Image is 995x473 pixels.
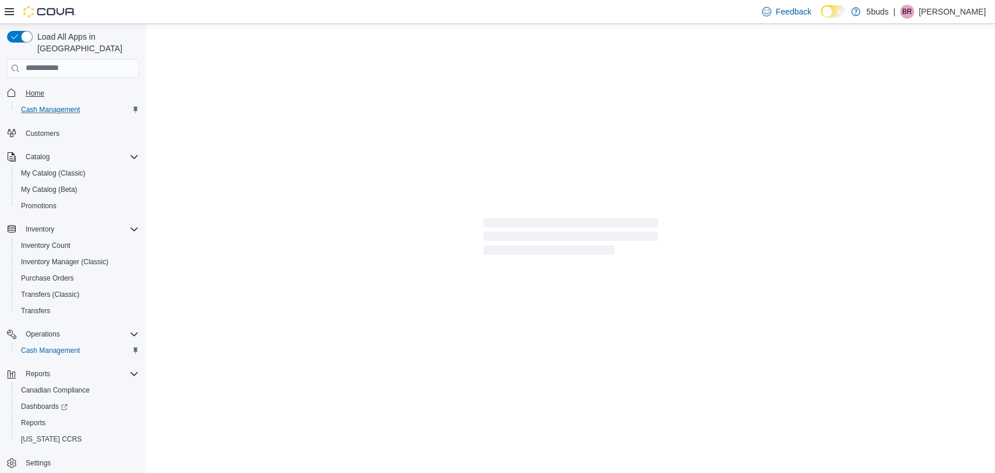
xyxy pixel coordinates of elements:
span: Transfers (Classic) [16,288,139,302]
span: My Catalog (Classic) [21,169,86,178]
span: [US_STATE] CCRS [21,435,82,444]
a: My Catalog (Beta) [16,183,82,197]
span: My Catalog (Classic) [16,166,139,180]
span: Catalog [26,152,50,162]
a: [US_STATE] CCRS [16,432,86,446]
span: Dashboards [21,402,68,411]
button: Inventory [2,221,143,237]
span: Canadian Compliance [21,386,90,395]
button: Promotions [12,198,143,214]
span: Settings [21,456,139,470]
span: Cash Management [16,344,139,358]
p: 5buds [866,5,888,19]
button: Catalog [2,149,143,165]
button: Operations [21,327,65,341]
span: Transfers [21,306,50,316]
span: Operations [26,330,60,339]
span: Reports [21,367,139,381]
span: Catalog [21,150,139,164]
span: Reports [21,418,45,428]
button: Operations [2,326,143,342]
a: Inventory Count [16,239,75,253]
span: Dark Mode [821,17,821,18]
a: Home [21,86,49,100]
button: Reports [21,367,55,381]
button: Settings [2,454,143,471]
a: Promotions [16,199,61,213]
button: Catalog [21,150,54,164]
span: Inventory Count [16,239,139,253]
span: Reports [16,416,139,430]
button: Inventory Count [12,237,143,254]
button: Reports [2,366,143,382]
span: Washington CCRS [16,432,139,446]
a: Transfers (Classic) [16,288,84,302]
span: Customers [26,129,59,138]
a: Purchase Orders [16,271,79,285]
button: Home [2,85,143,101]
button: Transfers [12,303,143,319]
a: Dashboards [16,400,72,414]
span: Transfers [16,304,139,318]
span: Promotions [16,199,139,213]
a: Inventory Manager (Classic) [16,255,113,269]
a: Cash Management [16,103,85,117]
span: BR [902,5,912,19]
button: Inventory [21,222,59,236]
span: Customers [21,126,139,141]
button: Cash Management [12,101,143,118]
button: Cash Management [12,342,143,359]
span: Cash Management [21,346,80,355]
button: [US_STATE] CCRS [12,431,143,447]
span: Home [21,86,139,100]
span: Load All Apps in [GEOGRAPHIC_DATA] [33,31,139,54]
button: My Catalog (Classic) [12,165,143,181]
span: Cash Management [16,103,139,117]
button: Customers [2,125,143,142]
a: My Catalog (Classic) [16,166,90,180]
button: My Catalog (Beta) [12,181,143,198]
button: Purchase Orders [12,270,143,286]
button: Inventory Manager (Classic) [12,254,143,270]
p: [PERSON_NAME] [919,5,986,19]
a: Settings [21,456,55,470]
a: Customers [21,127,64,141]
a: Transfers [16,304,55,318]
span: Purchase Orders [21,274,74,283]
span: Promotions [21,201,57,211]
span: Reports [26,369,50,379]
span: Inventory [26,225,54,234]
span: Inventory Manager (Classic) [16,255,139,269]
span: Operations [21,327,139,341]
span: Home [26,89,44,98]
a: Dashboards [12,398,143,415]
a: Canadian Compliance [16,383,94,397]
span: Loading [483,220,658,258]
span: Dashboards [16,400,139,414]
span: Inventory [21,222,139,236]
span: Canadian Compliance [16,383,139,397]
button: Canadian Compliance [12,382,143,398]
img: Cova [23,6,76,17]
span: My Catalog (Beta) [16,183,139,197]
span: My Catalog (Beta) [21,185,78,194]
span: Settings [26,458,51,468]
span: Feedback [776,6,811,17]
input: Dark Mode [821,5,845,17]
span: Inventory Manager (Classic) [21,257,108,267]
span: Purchase Orders [16,271,139,285]
button: Reports [12,415,143,431]
span: Inventory Count [21,241,71,250]
a: Reports [16,416,50,430]
a: Cash Management [16,344,85,358]
span: Transfers (Classic) [21,290,79,299]
span: Cash Management [21,105,80,114]
div: Briannen Rubin [900,5,914,19]
p: | [893,5,895,19]
button: Transfers (Classic) [12,286,143,303]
